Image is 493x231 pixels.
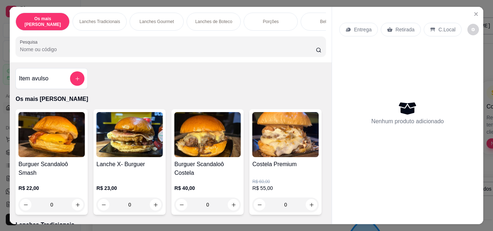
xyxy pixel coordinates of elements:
[18,185,85,192] p: R$ 22,00
[174,160,241,177] h4: Burguer Scandaloô Costela
[371,117,444,126] p: Nenhum produto adicionado
[252,179,319,185] p: R$ 60,00
[18,160,85,177] h4: Burguer Scandaloô Smash
[252,160,319,169] h4: Costela Premium
[96,112,163,157] img: product-image
[16,221,326,229] p: Lanches Tradicionais
[252,112,319,157] img: product-image
[16,95,326,103] p: Os mais [PERSON_NAME]
[18,112,85,157] img: product-image
[354,26,372,33] p: Entrega
[470,8,482,20] button: Close
[396,26,415,33] p: Retirada
[263,19,279,25] p: Porções
[320,19,336,25] p: Bebidas
[96,160,163,169] h4: Lanche X- Burguer
[174,185,241,192] p: R$ 40,00
[140,19,174,25] p: Lanches Gourmet
[96,185,163,192] p: R$ 23,00
[467,24,479,35] button: decrease-product-quantity
[20,39,40,45] label: Pesquisa
[174,112,241,157] img: product-image
[19,74,48,83] h4: Item avulso
[195,19,232,25] p: Lanches de Boteco
[70,71,84,86] button: add-separate-item
[252,185,319,192] p: R$ 55,00
[22,16,64,27] p: Os mais [PERSON_NAME]
[439,26,455,33] p: C.Local
[79,19,120,25] p: Lanches Tradicionais
[20,46,316,53] input: Pesquisa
